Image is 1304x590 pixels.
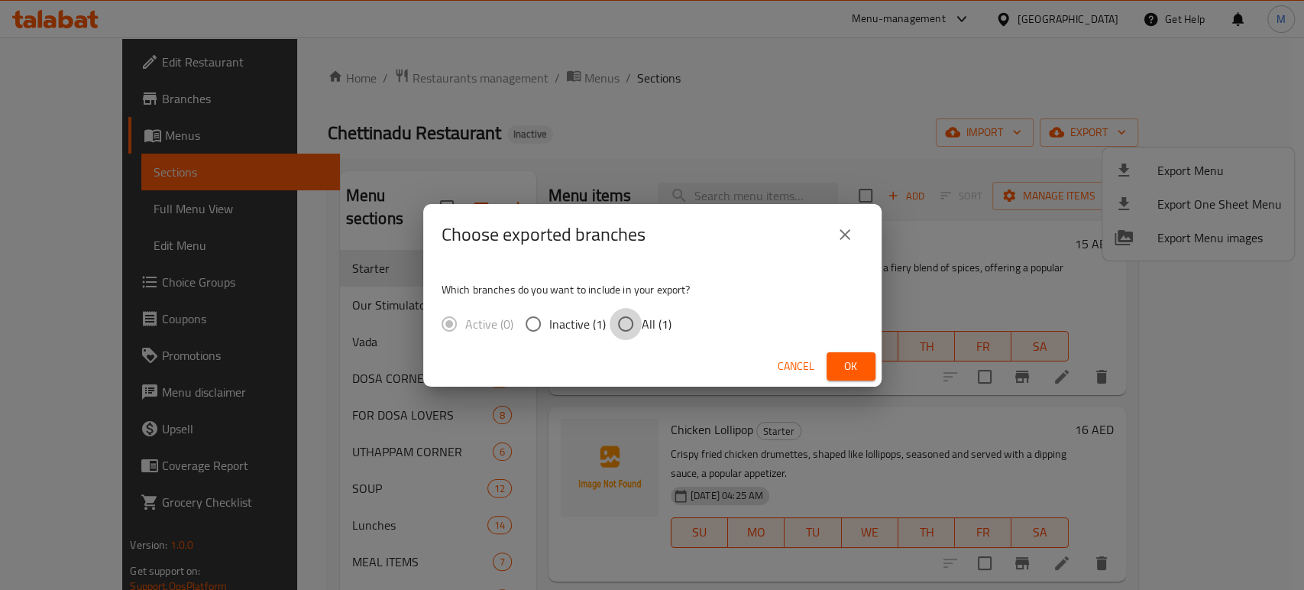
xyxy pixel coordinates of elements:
span: Active (0) [465,315,513,333]
button: Ok [827,352,875,381]
h2: Choose exported branches [442,222,646,247]
span: All (1) [642,315,671,333]
span: Inactive (1) [549,315,606,333]
button: Cancel [772,352,820,381]
span: Cancel [778,357,814,376]
p: Which branches do you want to include in your export? [442,282,863,297]
button: close [827,216,863,253]
span: Ok [839,357,863,376]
